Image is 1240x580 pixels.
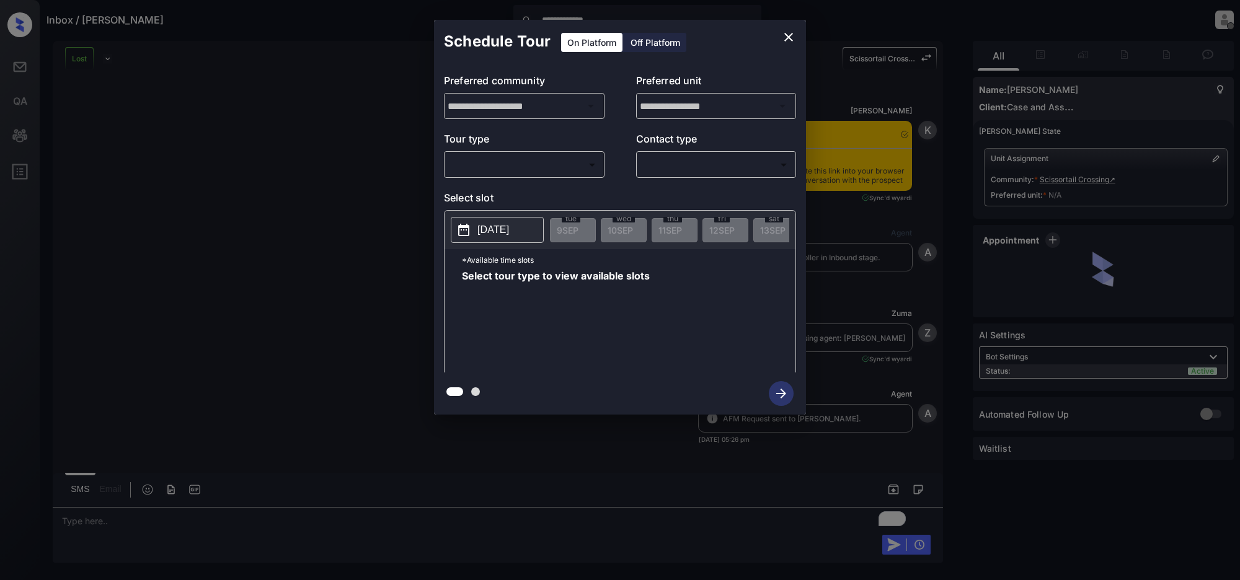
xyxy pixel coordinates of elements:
p: Tour type [444,131,604,151]
button: [DATE] [451,217,544,243]
p: Contact type [636,131,797,151]
span: Select tour type to view available slots [462,271,650,370]
button: close [776,25,801,50]
p: [DATE] [477,222,509,237]
div: On Platform [561,33,622,52]
p: *Available time slots [462,249,795,271]
div: Off Platform [624,33,686,52]
p: Preferred community [444,73,604,93]
p: Preferred unit [636,73,797,93]
h2: Schedule Tour [434,20,560,63]
p: Select slot [444,190,796,210]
